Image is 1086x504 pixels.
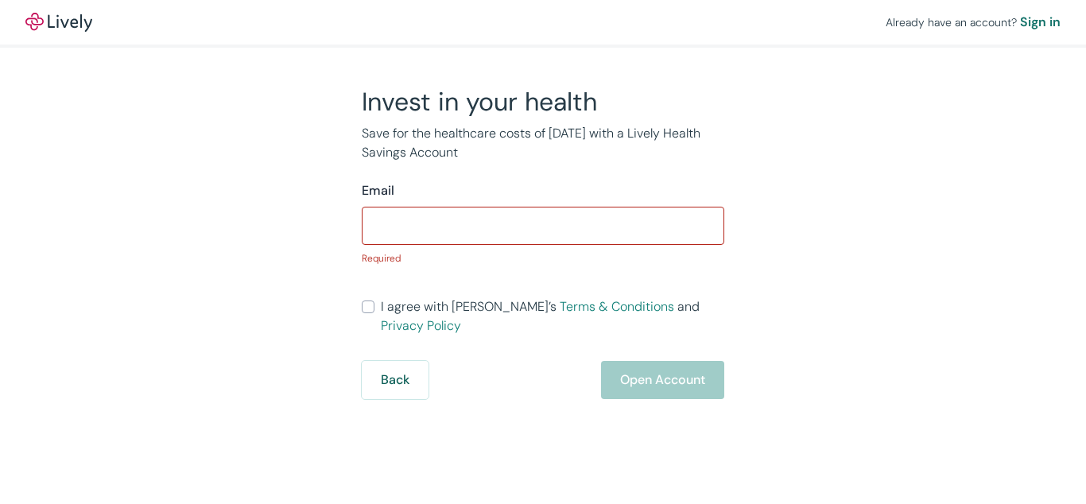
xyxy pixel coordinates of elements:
[560,298,674,315] a: Terms & Conditions
[25,13,92,32] img: Lively
[1020,13,1061,32] a: Sign in
[362,86,724,118] h2: Invest in your health
[381,317,461,334] a: Privacy Policy
[25,13,92,32] a: LivelyLively
[886,13,1061,32] div: Already have an account?
[362,251,724,266] p: Required
[381,297,724,335] span: I agree with [PERSON_NAME]’s and
[362,361,429,399] button: Back
[362,124,724,162] p: Save for the healthcare costs of [DATE] with a Lively Health Savings Account
[362,181,394,200] label: Email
